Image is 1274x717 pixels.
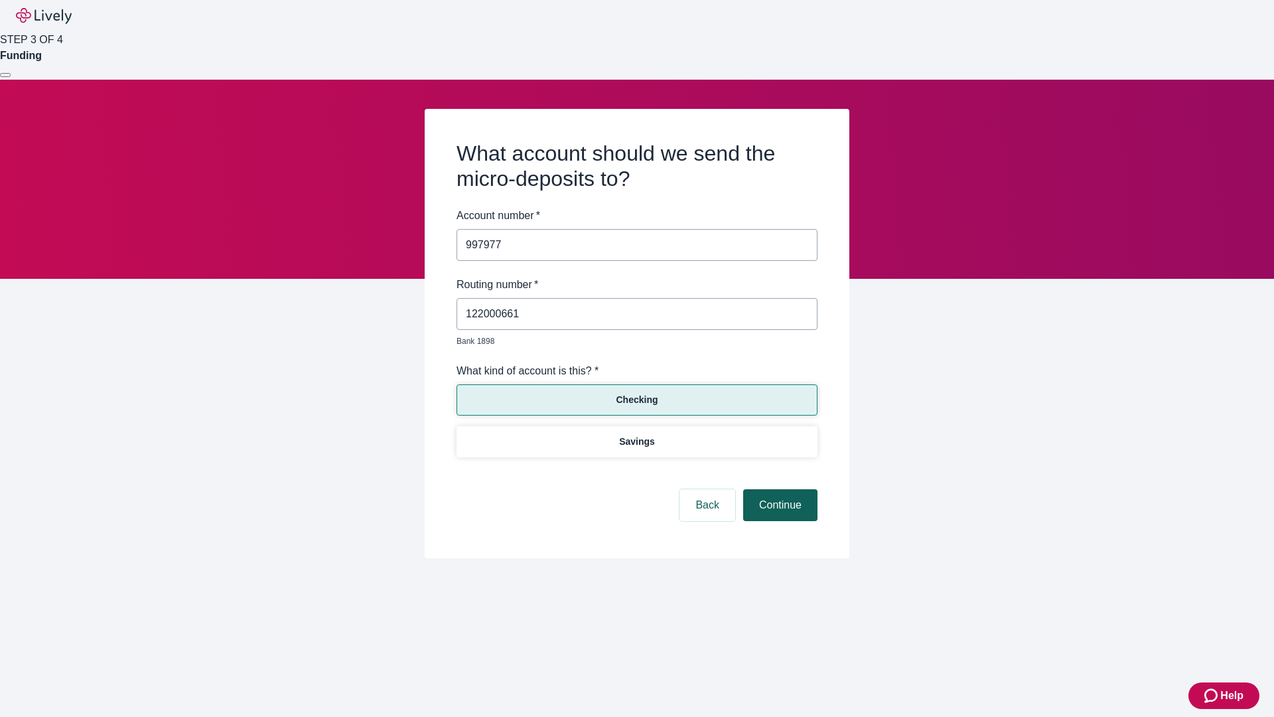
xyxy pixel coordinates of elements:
h2: What account should we send the micro-deposits to? [457,141,817,192]
p: Bank 1898 [457,335,808,347]
label: What kind of account is this? * [457,363,599,379]
button: Continue [743,489,817,521]
p: Checking [616,393,658,407]
button: Zendesk support iconHelp [1188,682,1259,709]
p: Savings [619,435,655,449]
button: Checking [457,384,817,416]
button: Back [679,489,735,521]
label: Account number [457,208,540,224]
span: Help [1220,688,1243,704]
svg: Zendesk support icon [1204,688,1220,704]
label: Routing number [457,277,538,293]
button: Savings [457,426,817,457]
img: Lively [16,8,72,24]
